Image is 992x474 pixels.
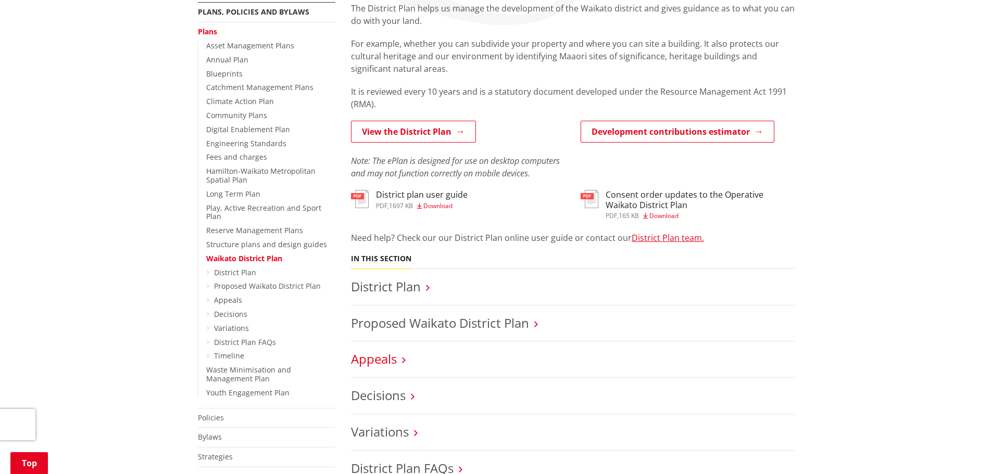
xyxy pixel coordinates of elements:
a: Policies [198,413,224,422]
a: Strategies [198,452,233,462]
a: Fees and charges [206,152,267,162]
a: District plan user guide pdf,1697 KB Download [351,190,468,209]
h5: In this section [351,254,411,263]
a: Waikato District Plan [206,253,282,263]
span: pdf [376,201,387,210]
a: Plans [198,27,217,36]
a: District Plan team. [632,232,704,244]
span: 165 KB [619,211,639,220]
a: Appeals [214,295,242,305]
h3: Consent order updates to the Operative Waikato District Plan [606,190,795,210]
span: Download [649,211,679,220]
a: Proposed Waikato District Plan [214,281,321,291]
span: Download [423,201,453,210]
a: Community Plans [206,110,267,120]
p: It is reviewed every 10 years and is a statutory document developed under the Resource Management... [351,85,795,110]
span: pdf [606,211,617,220]
a: Hamilton-Waikato Metropolitan Spatial Plan [206,166,316,185]
a: Reserve Management Plans [206,225,303,235]
a: District Plan [351,278,421,295]
a: Digital Enablement Plan [206,124,290,134]
a: Youth Engagement Plan [206,388,290,398]
p: Need help? Check our our District Plan online user guide or contact our [351,232,795,244]
img: document-pdf.svg [351,190,369,208]
a: District Plan [214,267,256,277]
a: Variations [351,423,409,440]
em: Note: The ePlan is designed for use on desktop computers and may not function correctly on mobile... [351,155,560,179]
div: , [606,213,795,219]
span: 1697 KB [389,201,413,210]
a: Appeals [351,350,397,367]
a: Annual Plan [206,55,248,65]
a: Play, Active Recreation and Sport Plan [206,203,321,222]
a: Consent order updates to the Operative Waikato District Plan pdf,165 KB Download [581,190,795,219]
a: Decisions [214,309,247,319]
a: Top [10,452,48,474]
a: Decisions [351,387,406,404]
img: document-pdf.svg [581,190,598,208]
a: Development contributions estimator [581,121,774,143]
a: Asset Management Plans [206,41,294,50]
div: , [376,203,468,209]
a: Variations [214,323,249,333]
a: Engineering Standards [206,138,286,148]
a: District Plan FAQs [214,337,276,347]
a: Long Term Plan [206,189,260,199]
p: The District Plan helps us manage the development of the Waikato district and gives guidance as t... [351,2,795,27]
a: Bylaws [198,432,222,442]
a: Structure plans and design guides [206,239,327,249]
p: For example, whether you can subdivide your property and where you can site a building. It also p... [351,37,795,75]
a: Plans, policies and bylaws [198,7,309,17]
a: Catchment Management Plans [206,82,313,92]
h3: District plan user guide [376,190,468,200]
iframe: Messenger Launcher [944,430,982,468]
a: Climate Action Plan [206,96,274,106]
a: Proposed Waikato District Plan [351,314,529,331]
a: Timeline [214,351,244,361]
a: View the District Plan [351,121,476,143]
a: Blueprints [206,69,243,79]
a: Waste Minimisation and Management Plan [206,365,291,383]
